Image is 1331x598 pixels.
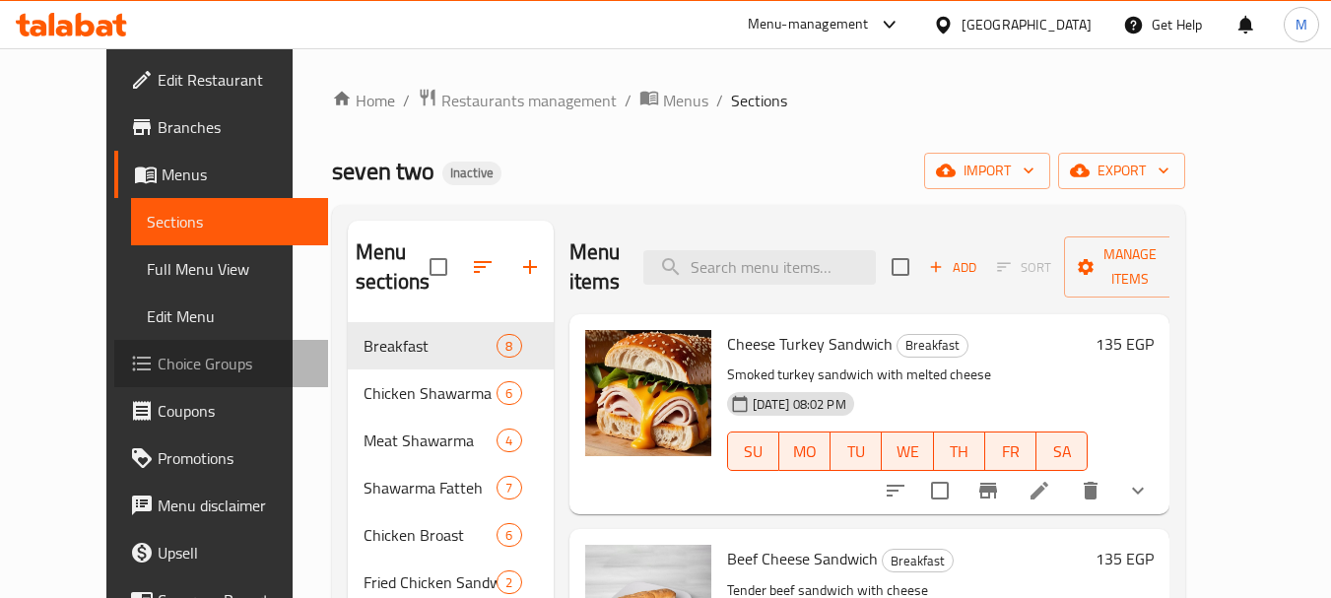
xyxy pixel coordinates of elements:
[131,293,329,340] a: Edit Menu
[1074,159,1169,183] span: export
[838,437,874,466] span: TU
[332,88,1185,113] nav: breadcrumb
[114,482,329,529] a: Menu disclaimer
[779,432,831,471] button: MO
[348,417,554,464] div: Meat Shawarma4
[114,151,329,198] a: Menus
[1080,242,1180,292] span: Manage items
[442,162,501,185] div: Inactive
[114,103,329,151] a: Branches
[882,432,933,471] button: WE
[114,434,329,482] a: Promotions
[985,432,1036,471] button: FR
[114,387,329,434] a: Coupons
[924,153,1050,189] button: import
[1096,330,1154,358] h6: 135 EGP
[498,479,520,498] span: 7
[147,257,313,281] span: Full Menu View
[882,549,954,572] div: Breakfast
[1126,479,1150,502] svg: Show Choices
[441,89,617,112] span: Restaurants management
[880,246,921,288] span: Select section
[131,245,329,293] a: Full Menu View
[569,237,621,297] h2: Menu items
[1067,467,1114,514] button: delete
[639,88,708,113] a: Menus
[498,384,520,403] span: 6
[348,369,554,417] div: Chicken Shawarma6
[984,252,1064,283] span: Select section first
[497,570,521,594] div: items
[787,437,823,466] span: MO
[1058,153,1185,189] button: export
[131,198,329,245] a: Sections
[418,88,617,113] a: Restaurants management
[1044,437,1080,466] span: SA
[736,437,771,466] span: SU
[332,89,395,112] a: Home
[965,467,1012,514] button: Branch-specific-item
[158,541,313,565] span: Upsell
[497,476,521,499] div: items
[506,243,554,291] button: Add section
[114,56,329,103] a: Edit Restaurant
[158,446,313,470] span: Promotions
[1036,432,1088,471] button: SA
[356,237,430,297] h2: Menu sections
[921,252,984,283] button: Add
[1096,545,1154,572] h6: 135 EGP
[745,395,854,414] span: [DATE] 08:02 PM
[1296,14,1307,35] span: M
[731,89,787,112] span: Sections
[1064,236,1196,298] button: Manage items
[962,14,1092,35] div: [GEOGRAPHIC_DATA]
[364,523,497,547] span: Chicken Broast
[926,256,979,279] span: Add
[497,381,521,405] div: items
[364,334,497,358] span: Breakfast
[364,570,497,594] span: Fried Chicken Sandwich
[625,89,632,112] li: /
[921,252,984,283] span: Add item
[332,149,434,193] span: seven two
[940,159,1034,183] span: import
[158,399,313,423] span: Coupons
[727,544,878,573] span: Beef Cheese Sandwich
[158,115,313,139] span: Branches
[897,334,968,358] div: Breakfast
[498,337,520,356] span: 8
[831,432,882,471] button: TU
[663,89,708,112] span: Menus
[1114,467,1162,514] button: show more
[147,210,313,233] span: Sections
[934,432,985,471] button: TH
[497,429,521,452] div: items
[158,352,313,375] span: Choice Groups
[585,330,711,456] img: Cheese Turkey Sandwich
[498,526,520,545] span: 6
[993,437,1029,466] span: FR
[348,322,554,369] div: Breakfast8
[364,429,497,452] span: Meat Shawarma
[898,334,967,357] span: Breakfast
[158,494,313,517] span: Menu disclaimer
[364,476,497,499] span: Shawarma Fatteh
[748,13,869,36] div: Menu-management
[919,470,961,511] span: Select to update
[727,329,893,359] span: Cheese Turkey Sandwich
[643,250,876,285] input: search
[348,511,554,559] div: Chicken Broast6
[364,381,497,405] span: Chicken Shawarma
[498,432,520,450] span: 4
[1028,479,1051,502] a: Edit menu item
[872,467,919,514] button: sort-choices
[727,363,1089,387] p: Smoked turkey sandwich with melted cheese
[403,89,410,112] li: /
[147,304,313,328] span: Edit Menu
[114,340,329,387] a: Choice Groups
